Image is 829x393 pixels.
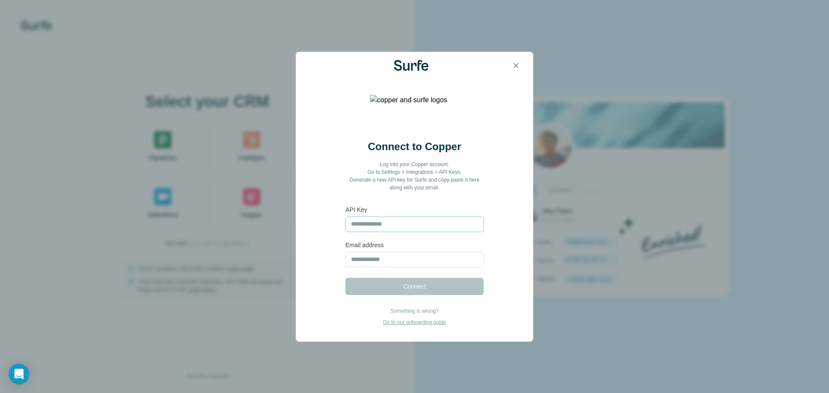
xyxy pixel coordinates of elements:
label: API Key [345,205,484,214]
img: copper and surfe logos [370,95,459,129]
p: Something is wrong? [383,307,446,315]
img: Surfe Logo [394,60,428,70]
div: Open Intercom Messenger [9,364,29,384]
p: Go to our onboarding guide [383,318,446,326]
h2: Connect to Copper [368,140,461,154]
p: Log into your Copper account. Go to Settings > Integrations > API Keys. Generate a new API key fo... [345,160,484,192]
label: Email address [345,241,484,249]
